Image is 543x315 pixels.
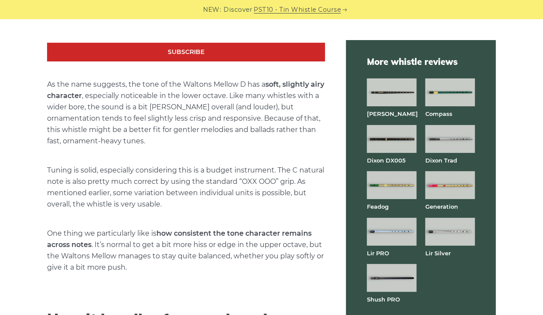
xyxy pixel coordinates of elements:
[47,165,325,210] p: Tuning is solid, especially considering this is a budget instrument. The C natural note is also p...
[224,5,253,15] span: Discover
[425,203,458,210] a: Generation
[425,218,475,246] img: Lir Silver tin whistle full front view
[47,43,325,61] a: Subscribe
[367,171,417,199] img: Feadog brass tin whistle full front view
[47,229,312,249] strong: how consistent the tone character remains across notes
[367,264,417,292] img: Shuh PRO tin whistle full front view
[367,218,417,246] img: Lir PRO aluminum tin whistle full front view
[367,203,389,210] a: Feadog
[47,228,325,273] p: One thing we particularly like is . It’s normal to get a bit more hiss or edge in the upper octav...
[47,79,325,147] p: As the name suggests, the tone of the Waltons Mellow D has a , especially noticeable in the lower...
[425,110,452,117] a: Compass
[254,5,341,15] a: PST10 - Tin Whistle Course
[367,250,389,257] a: Lir PRO
[367,125,417,153] img: Dixon DX005 tin whistle full front view
[425,125,475,153] img: Dixon Trad tin whistle full front view
[425,157,457,164] a: Dixon Trad
[367,157,406,164] a: Dixon DX005
[367,296,400,303] a: Shush PRO
[425,250,451,257] a: Lir Silver
[204,5,221,15] span: NEW:
[425,171,475,199] img: Generation brass tin whistle full front view
[367,110,418,117] a: [PERSON_NAME]
[367,56,475,68] span: More whistle reviews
